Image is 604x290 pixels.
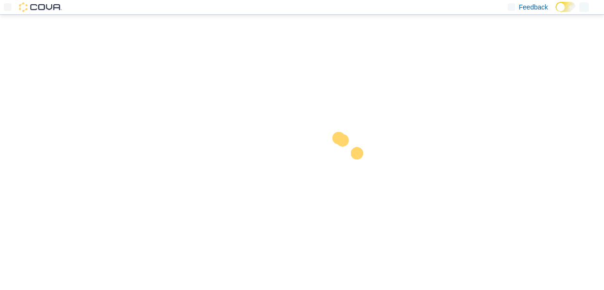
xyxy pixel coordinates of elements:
input: Dark Mode [556,2,576,12]
span: Feedback [519,2,548,12]
img: Cova [19,2,62,12]
img: cova-loader [302,125,373,196]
